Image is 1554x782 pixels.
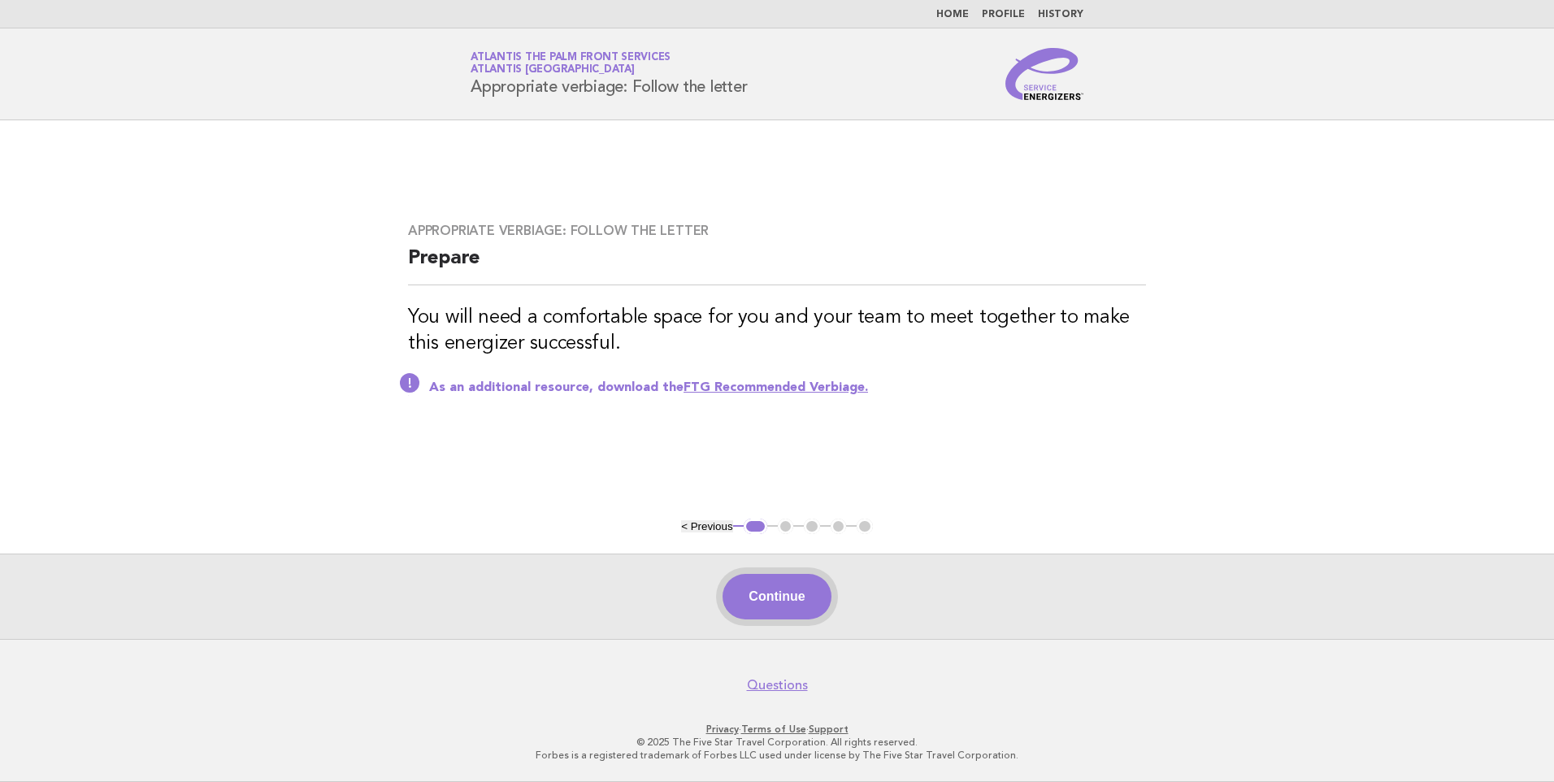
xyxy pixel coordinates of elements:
span: Atlantis [GEOGRAPHIC_DATA] [471,65,635,76]
p: © 2025 The Five Star Travel Corporation. All rights reserved. [280,736,1274,749]
p: · · [280,723,1274,736]
a: History [1038,10,1083,20]
a: Privacy [706,723,739,735]
p: As an additional resource, download the [429,380,1146,396]
a: Atlantis The Palm Front ServicesAtlantis [GEOGRAPHIC_DATA] [471,52,671,75]
p: Forbes is a registered trademark of Forbes LLC used under license by The Five Star Travel Corpora... [280,749,1274,762]
a: Support [809,723,849,735]
button: 1 [744,519,767,535]
a: Home [936,10,969,20]
button: Continue [723,574,831,619]
button: < Previous [681,520,732,532]
h1: Appropriate verbiage: Follow the letter [471,53,747,95]
a: Terms of Use [741,723,806,735]
a: Profile [982,10,1025,20]
h2: Prepare [408,245,1146,285]
h3: You will need a comfortable space for you and your team to meet together to make this energizer s... [408,305,1146,357]
a: Questions [747,677,808,693]
img: Service Energizers [1005,48,1083,100]
h3: Appropriate verbiage: Follow the letter [408,223,1146,239]
a: FTG Recommended Verbiage. [684,381,868,394]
